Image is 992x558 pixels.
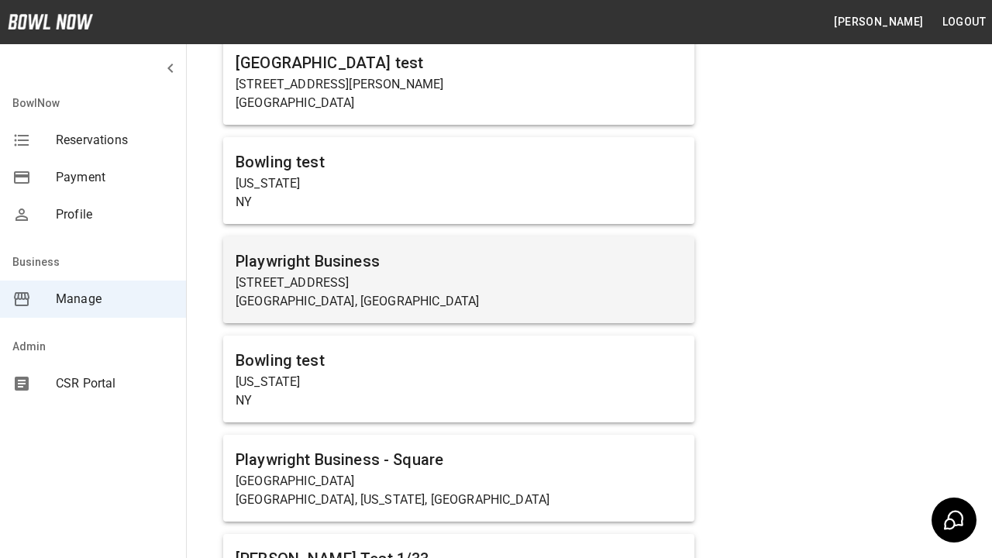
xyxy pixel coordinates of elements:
h6: Playwright Business - Square [236,447,682,472]
button: [PERSON_NAME] [828,8,929,36]
span: Reservations [56,131,174,150]
p: [STREET_ADDRESS] [236,274,682,292]
h6: Bowling test [236,348,682,373]
span: Payment [56,168,174,187]
h6: Playwright Business [236,249,682,274]
p: [US_STATE] [236,174,682,193]
p: [GEOGRAPHIC_DATA] [236,94,682,112]
span: CSR Portal [56,374,174,393]
span: Manage [56,290,174,308]
span: Profile [56,205,174,224]
p: [GEOGRAPHIC_DATA] [236,472,682,491]
h6: [GEOGRAPHIC_DATA] test [236,50,682,75]
h6: Bowling test [236,150,682,174]
p: [US_STATE] [236,373,682,391]
p: NY [236,391,682,410]
p: [GEOGRAPHIC_DATA], [US_STATE], [GEOGRAPHIC_DATA] [236,491,682,509]
img: logo [8,14,93,29]
p: NY [236,193,682,212]
p: [STREET_ADDRESS][PERSON_NAME] [236,75,682,94]
button: Logout [936,8,992,36]
p: [GEOGRAPHIC_DATA], [GEOGRAPHIC_DATA] [236,292,682,311]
